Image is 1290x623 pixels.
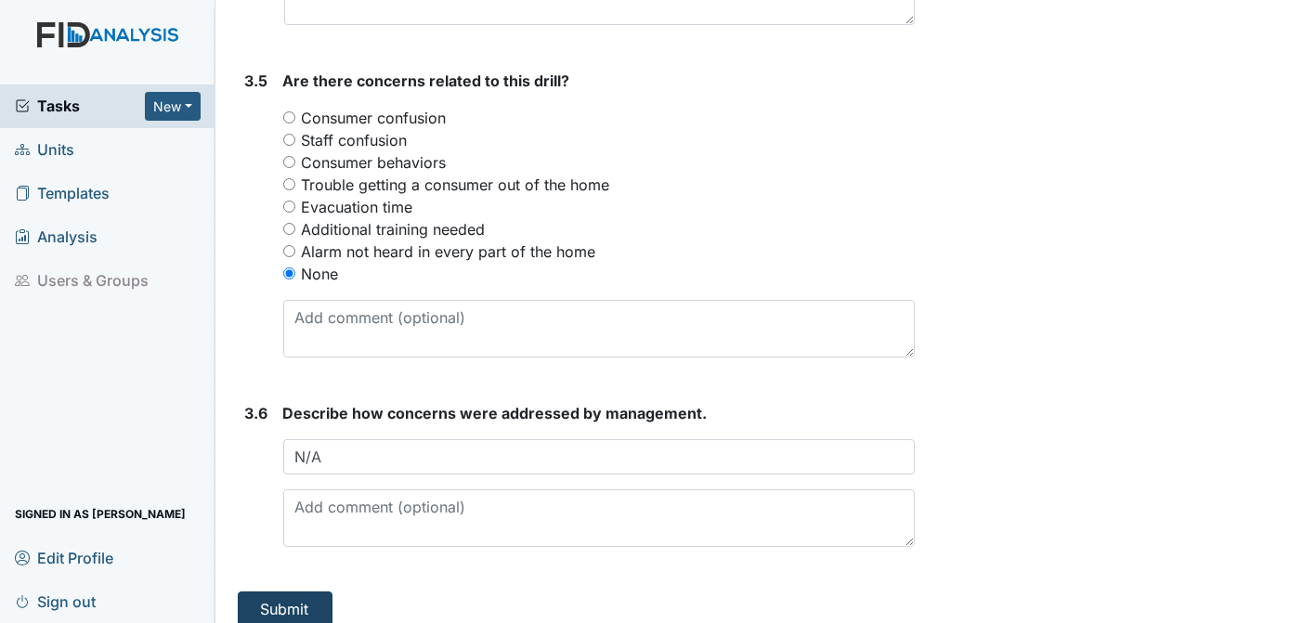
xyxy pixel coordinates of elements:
[283,404,708,422] span: Describe how concerns were addressed by management.
[302,151,447,174] label: Consumer behaviors
[302,218,486,240] label: Additional training needed
[15,136,74,164] span: Units
[15,95,145,117] a: Tasks
[302,107,447,129] label: Consumer confusion
[283,71,570,90] span: Are there concerns related to this drill?
[245,70,268,92] label: 3.5
[15,223,98,252] span: Analysis
[283,201,295,213] input: Evacuation time
[145,92,201,121] button: New
[15,543,113,572] span: Edit Profile
[302,174,610,196] label: Trouble getting a consumer out of the home
[283,267,295,279] input: None
[283,223,295,235] input: Additional training needed
[283,134,295,146] input: Staff confusion
[245,402,268,424] label: 3.6
[15,179,110,208] span: Templates
[302,196,413,218] label: Evacuation time
[283,178,295,190] input: Trouble getting a consumer out of the home
[302,240,596,263] label: Alarm not heard in every part of the home
[15,500,186,528] span: Signed in as [PERSON_NAME]
[302,129,408,151] label: Staff confusion
[15,587,96,616] span: Sign out
[283,156,295,168] input: Consumer behaviors
[283,245,295,257] input: Alarm not heard in every part of the home
[283,111,295,123] input: Consumer confusion
[302,263,339,285] label: None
